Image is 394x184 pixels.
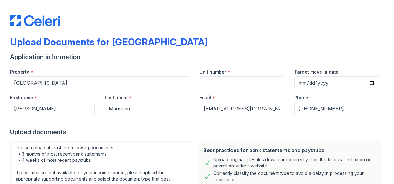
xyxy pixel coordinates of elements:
label: Email [200,95,211,101]
div: Best practices for bank statements and paystubs [203,146,376,154]
img: CE_Logo_Blue-a8612792a0a2168367f1c8372b55b34899dd931a85d93a1a3d3e32e68fde9ad4.png [10,15,60,26]
label: First name [10,95,33,101]
label: Last name [105,95,128,101]
label: Target move in date [294,69,339,75]
label: Unit number [200,69,226,75]
div: Application information [10,53,384,61]
div: Upload original PDF files downloaded directly from the financial institution or payroll provider’... [213,156,376,169]
label: Property [10,69,29,75]
div: Upload documents [10,128,384,136]
label: Phone [294,95,308,101]
div: Correctly classify the document type to avoid a delay in processing your application. [213,170,376,183]
div: Upload Documents for [GEOGRAPHIC_DATA] [10,36,208,48]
